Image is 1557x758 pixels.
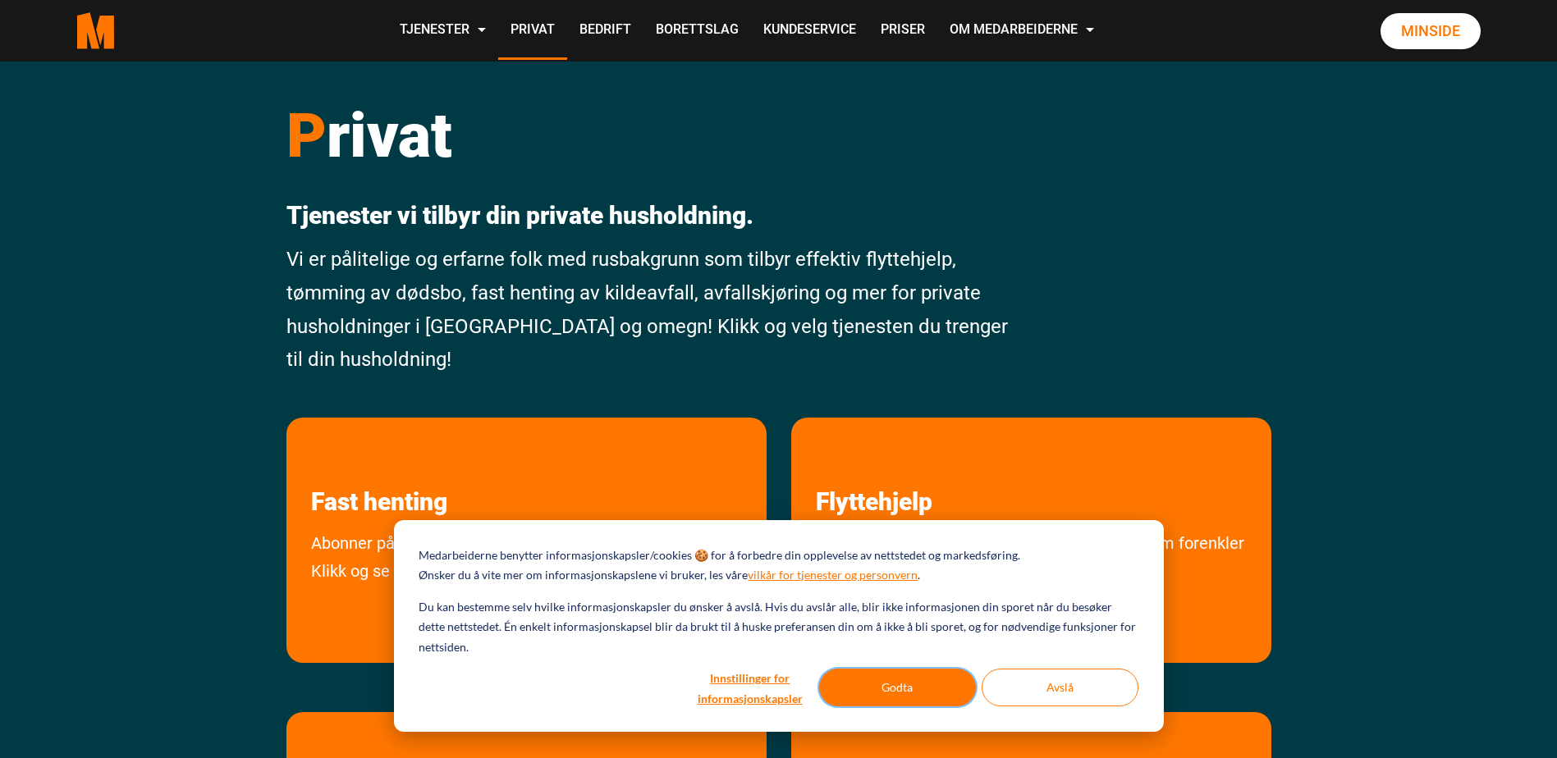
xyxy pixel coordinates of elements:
[791,418,957,517] a: les mer om Flyttehjelp
[394,520,1164,732] div: Cookie banner
[819,669,976,706] button: Godta
[286,243,1019,377] p: Vi er pålitelige og erfarne folk med rusbakgrunn som tilbyr effektiv flyttehjelp, tømming av døds...
[567,2,643,60] a: Bedrift
[687,669,813,706] button: Innstillinger for informasjonskapsler
[748,565,918,586] a: vilkår for tjenester og personvern
[387,2,498,60] a: Tjenester
[498,2,567,60] a: Privat
[643,2,751,60] a: Borettslag
[286,418,472,517] a: les mer om Fast henting
[937,2,1106,60] a: Om Medarbeiderne
[419,546,1020,566] p: Medarbeiderne benytter informasjonskapsler/cookies 🍪 for å forbedre din opplevelse av nettstedet ...
[982,669,1138,706] button: Avslå
[286,98,1019,172] h1: rivat
[1381,13,1481,49] a: Minside
[286,529,767,655] a: Abonner på fast månedlig avhenting av pant og kildeavfall. Klikk og se hva vi henter!
[286,201,1019,231] p: Tjenester vi tilbyr din private husholdning.
[751,2,868,60] a: Kundeservice
[868,2,937,60] a: Priser
[286,99,327,171] span: P
[419,565,920,586] p: Ønsker du å vite mer om informasjonskapslene vi bruker, les våre .
[419,597,1138,658] p: Du kan bestemme selv hvilke informasjonskapsler du ønsker å avslå. Hvis du avslår alle, blir ikke...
